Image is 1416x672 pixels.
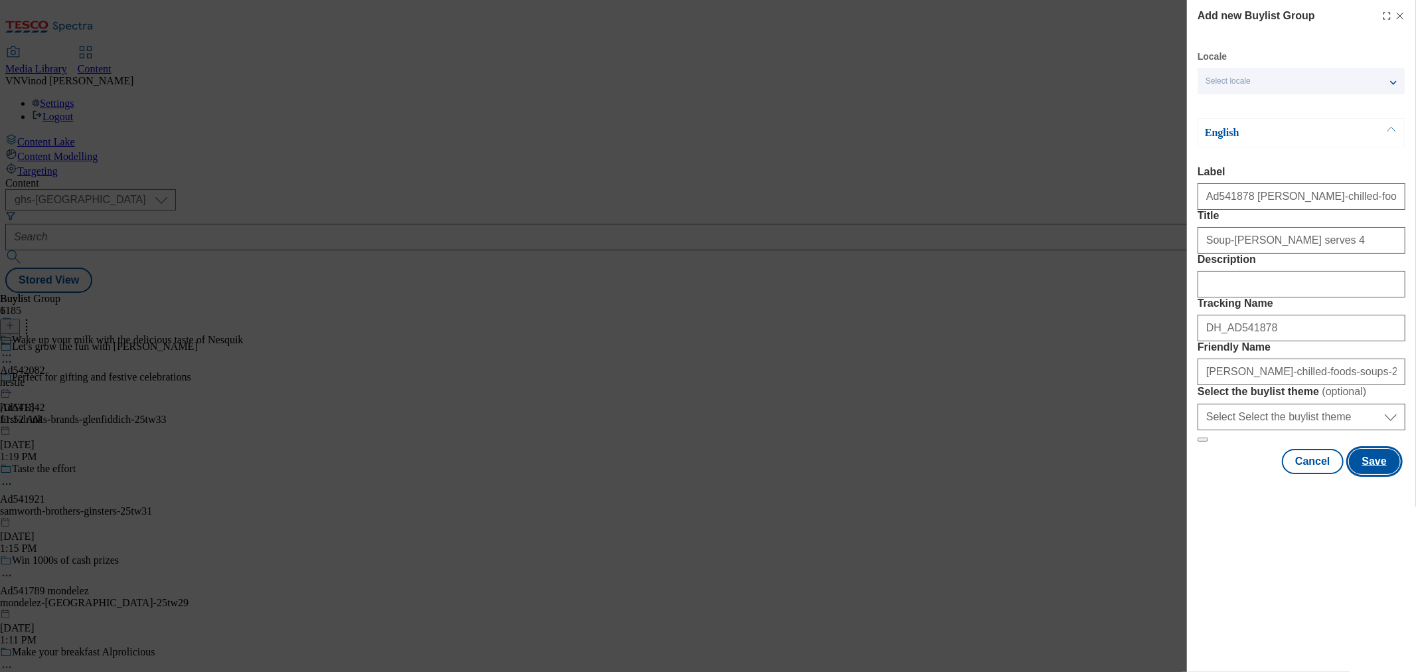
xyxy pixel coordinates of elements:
[1198,166,1405,178] label: Label
[1198,68,1405,94] button: Select locale
[1198,271,1405,297] input: Enter Description
[1198,183,1405,210] input: Enter Label
[1198,341,1405,353] label: Friendly Name
[1205,126,1344,139] p: English
[1198,210,1405,222] label: Title
[1198,254,1405,266] label: Description
[1198,8,1315,24] h4: Add new Buylist Group
[1349,449,1400,474] button: Save
[1198,53,1227,60] label: Locale
[1282,449,1343,474] button: Cancel
[1322,386,1367,397] span: ( optional )
[1198,385,1405,398] label: Select the buylist theme
[1198,227,1405,254] input: Enter Title
[1198,359,1405,385] input: Enter Friendly Name
[1198,315,1405,341] input: Enter Tracking Name
[1206,76,1251,86] span: Select locale
[1198,297,1405,309] label: Tracking Name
